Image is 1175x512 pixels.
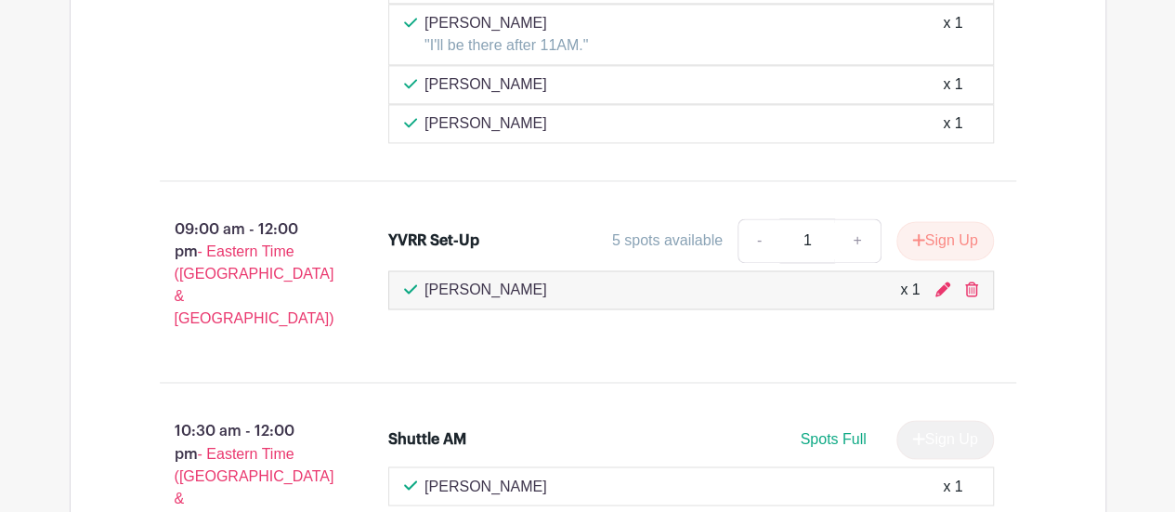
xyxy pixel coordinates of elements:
[424,73,547,96] p: [PERSON_NAME]
[943,475,962,497] div: x 1
[424,279,547,301] p: [PERSON_NAME]
[612,230,723,252] div: 5 spots available
[424,475,547,497] p: [PERSON_NAME]
[175,243,334,326] span: - Eastern Time ([GEOGRAPHIC_DATA] & [GEOGRAPHIC_DATA])
[896,221,994,260] button: Sign Up
[943,112,962,135] div: x 1
[130,211,359,337] p: 09:00 am - 12:00 pm
[800,431,866,447] span: Spots Full
[943,12,962,57] div: x 1
[424,112,547,135] p: [PERSON_NAME]
[424,34,588,57] p: "I'll be there after 11AM."
[738,218,780,263] a: -
[388,230,479,252] div: YVRR Set-Up
[943,73,962,96] div: x 1
[388,428,466,451] div: Shuttle AM
[900,279,920,301] div: x 1
[834,218,881,263] a: +
[424,12,588,34] p: [PERSON_NAME]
